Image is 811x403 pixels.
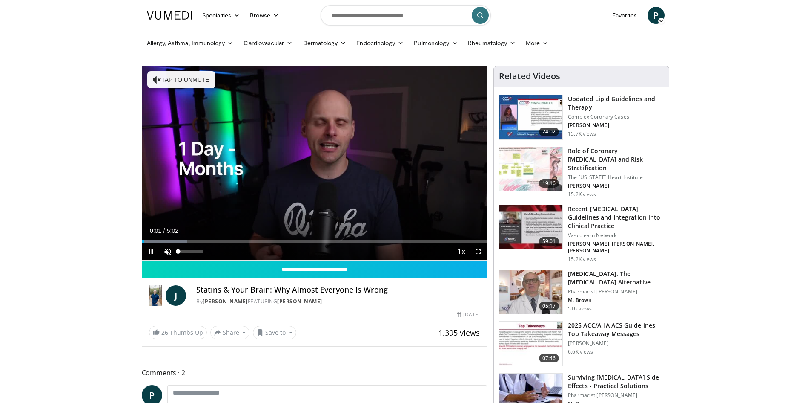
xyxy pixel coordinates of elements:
[142,243,159,260] button: Pause
[568,232,664,239] p: Vasculearn Network
[149,285,163,306] img: Dr. Jordan Rennicke
[499,322,562,366] img: 369ac253-1227-4c00-b4e1-6e957fd240a8.150x105_q85_crop-smart_upscale.jpg
[178,250,203,253] div: Volume Level
[568,122,664,129] p: [PERSON_NAME]
[245,7,284,24] a: Browse
[568,270,664,287] h3: [MEDICAL_DATA]: The [MEDICAL_DATA] Alternative
[166,285,186,306] a: J
[568,183,664,189] p: [PERSON_NAME]
[463,35,521,52] a: Rheumatology
[568,373,664,390] h3: Surviving [MEDICAL_DATA] Side Effects - Practical Solutions
[253,326,296,339] button: Save to
[238,35,298,52] a: Cardiovascular
[568,205,664,230] h3: Recent [MEDICAL_DATA] Guidelines and Integration into Clinical Practice
[539,354,559,362] span: 07:46
[568,348,593,355] p: 6.6K views
[539,128,559,136] span: 24:02
[470,243,487,260] button: Fullscreen
[568,95,664,112] h3: Updated Lipid Guidelines and Therapy
[568,305,592,312] p: 516 views
[568,147,664,172] h3: Role of Coronary [MEDICAL_DATA] and Risk Stratification
[499,95,562,139] img: 77f671eb-9394-4acc-bc78-a9f077f94e00.150x105_q85_crop-smart_upscale.jpg
[568,288,664,295] p: Pharmacist [PERSON_NAME]
[147,71,215,88] button: Tap to unmute
[499,147,562,191] img: 1efa8c99-7b8a-4ab5-a569-1c219ae7bd2c.150x105_q85_crop-smart_upscale.jpg
[499,270,562,314] img: ce9609b9-a9bf-4b08-84dd-8eeb8ab29fc6.150x105_q85_crop-smart_upscale.jpg
[163,227,165,234] span: /
[568,392,664,399] p: Pharmacist [PERSON_NAME]
[321,5,491,26] input: Search topics, interventions
[568,113,664,120] p: Complex Coronary Cases
[142,367,487,378] span: Comments 2
[499,205,562,249] img: 87825f19-cf4c-4b91-bba1-ce218758c6bb.150x105_q85_crop-smart_upscale.jpg
[568,297,664,304] p: M. Brown
[568,241,664,254] p: [PERSON_NAME], [PERSON_NAME], [PERSON_NAME]
[499,270,664,315] a: 05:17 [MEDICAL_DATA]: The [MEDICAL_DATA] Alternative Pharmacist [PERSON_NAME] M. Brown 516 views
[568,191,596,198] p: 15.2K views
[150,227,161,234] span: 0:01
[539,302,559,310] span: 05:17
[568,321,664,338] h3: 2025 ACC/AHA ACS Guidelines: Top Takeaway Messages
[499,321,664,366] a: 07:46 2025 ACC/AHA ACS Guidelines: Top Takeaway Messages [PERSON_NAME] 6.6K views
[142,66,487,261] video-js: Video Player
[568,340,664,347] p: [PERSON_NAME]
[568,256,596,263] p: 15.2K views
[351,35,409,52] a: Endocrinology
[648,7,665,24] a: P
[457,311,480,319] div: [DATE]
[196,298,480,305] div: By FEATURING
[203,298,248,305] a: [PERSON_NAME]
[161,328,168,336] span: 26
[210,326,250,339] button: Share
[539,179,559,188] span: 19:16
[499,95,664,140] a: 24:02 Updated Lipid Guidelines and Therapy Complex Coronary Cases [PERSON_NAME] 15.7K views
[539,237,559,246] span: 59:01
[453,243,470,260] button: Playback Rate
[499,205,664,263] a: 59:01 Recent [MEDICAL_DATA] Guidelines and Integration into Clinical Practice Vasculearn Network ...
[142,35,239,52] a: Allergy, Asthma, Immunology
[147,11,192,20] img: VuMedi Logo
[277,298,322,305] a: [PERSON_NAME]
[149,326,207,339] a: 26 Thumbs Up
[607,7,642,24] a: Favorites
[499,71,560,81] h4: Related Videos
[409,35,463,52] a: Pulmonology
[438,328,480,338] span: 1,395 views
[159,243,176,260] button: Unmute
[196,285,480,295] h4: Statins & Your Brain: Why Almost Everyone Is Wrong
[142,240,487,243] div: Progress Bar
[568,174,664,181] p: The [US_STATE] Heart Institute
[298,35,352,52] a: Dermatology
[568,130,596,137] p: 15.7K views
[167,227,178,234] span: 5:02
[499,147,664,198] a: 19:16 Role of Coronary [MEDICAL_DATA] and Risk Stratification The [US_STATE] Heart Institute [PER...
[197,7,245,24] a: Specialties
[521,35,553,52] a: More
